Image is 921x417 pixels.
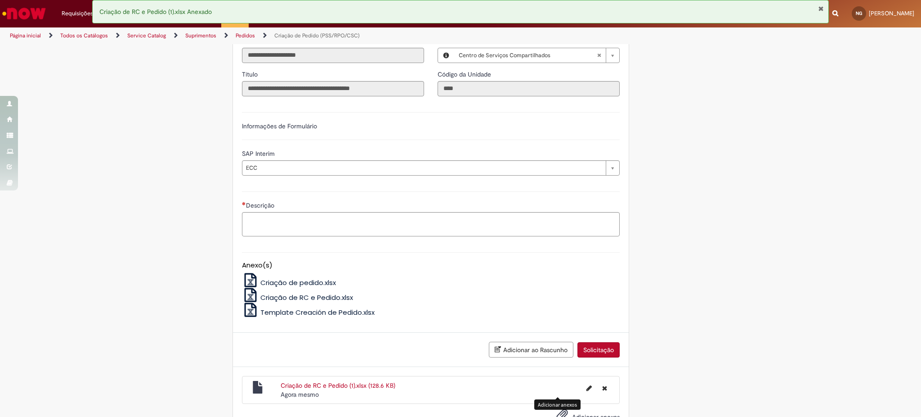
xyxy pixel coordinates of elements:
[1,5,47,23] img: ServiceNow
[592,48,606,63] abbr: Limpar campo Local
[242,308,375,317] a: Template Creación de Pedido.xlsx
[818,5,824,12] button: Fechar Notificação
[242,37,259,45] span: Somente leitura - Email
[242,202,246,205] span: Necessários
[242,278,336,287] a: Criação de pedido.xlsx
[534,399,581,410] div: Adicionar anexos
[242,293,353,302] a: Criação de RC e Pedido.xlsx
[10,32,41,39] a: Página inicial
[236,32,255,39] a: Pedidos
[438,70,493,79] label: Somente leitura - Código da Unidade
[454,48,619,63] a: Centro de Serviços CompartilhadosLimpar campo Local
[281,390,319,399] span: Agora mesmo
[242,150,277,158] span: SAP Interim
[438,37,455,45] span: Local
[438,70,493,78] span: Somente leitura - Código da Unidade
[438,81,620,96] input: Código da Unidade
[281,390,319,399] time: 30/09/2025 16:19:17
[577,342,620,358] button: Solicitação
[60,32,108,39] a: Todos os Catálogos
[274,32,360,39] a: Criação de Pedido (PSS/RPO/CSC)
[856,10,862,16] span: NG
[260,278,336,287] span: Criação de pedido.xlsx
[246,201,276,209] span: Descrição
[242,70,259,79] label: Somente leitura - Título
[281,381,395,390] a: Criação de RC e Pedido (1).xlsx (128.6 KB)
[489,342,573,358] button: Adicionar ao Rascunho
[242,48,424,63] input: Email
[459,48,597,63] span: Centro de Serviços Compartilhados
[242,70,259,78] span: Somente leitura - Título
[99,8,212,16] span: Criação de RC e Pedido (1).xlsx Anexado
[242,81,424,96] input: Título
[242,122,317,130] label: Informações de Formulário
[260,308,375,317] span: Template Creación de Pedido.xlsx
[62,9,93,18] span: Requisições
[7,27,607,44] ul: Trilhas de página
[581,381,597,395] button: Editar nome de arquivo Criação de RC e Pedido (1).xlsx
[597,381,613,395] button: Excluir Criação de RC e Pedido (1).xlsx
[869,9,914,17] span: [PERSON_NAME]
[260,293,353,302] span: Criação de RC e Pedido.xlsx
[242,262,620,269] h5: Anexo(s)
[242,212,620,236] textarea: Descrição
[438,48,454,63] button: Local, Visualizar este registro Centro de Serviços Compartilhados
[127,32,166,39] a: Service Catalog
[185,32,216,39] a: Suprimentos
[246,161,601,175] span: ECC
